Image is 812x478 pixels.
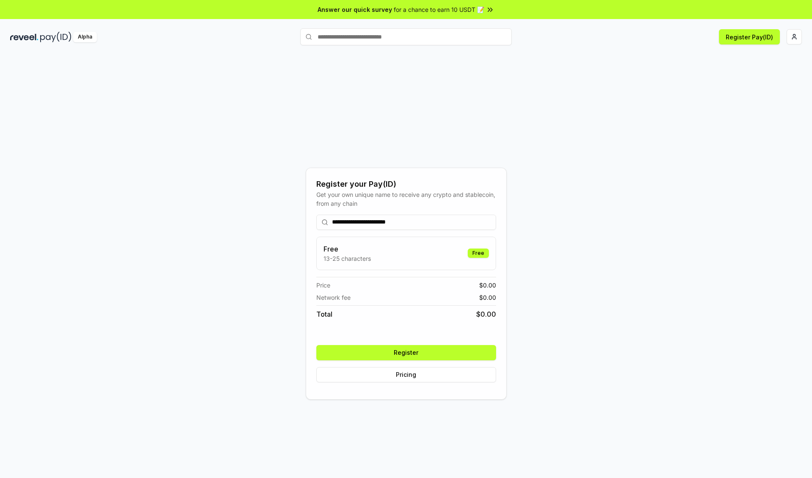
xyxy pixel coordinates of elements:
[318,5,392,14] span: Answer our quick survey
[324,244,371,254] h3: Free
[479,293,496,302] span: $ 0.00
[73,32,97,42] div: Alpha
[479,281,496,290] span: $ 0.00
[316,281,330,290] span: Price
[316,293,351,302] span: Network fee
[316,178,496,190] div: Register your Pay(ID)
[394,5,484,14] span: for a chance to earn 10 USDT 📝
[316,367,496,382] button: Pricing
[476,309,496,319] span: $ 0.00
[719,29,780,44] button: Register Pay(ID)
[316,309,332,319] span: Total
[316,345,496,360] button: Register
[10,32,38,42] img: reveel_dark
[316,190,496,208] div: Get your own unique name to receive any crypto and stablecoin, from any chain
[40,32,71,42] img: pay_id
[324,254,371,263] p: 13-25 characters
[468,249,489,258] div: Free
